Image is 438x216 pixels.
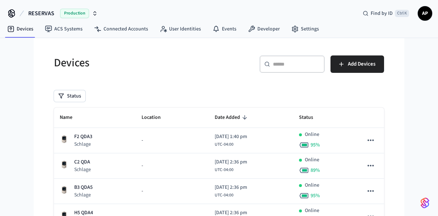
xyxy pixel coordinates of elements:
span: Production [60,9,89,18]
a: Devices [1,22,39,36]
p: Schlage [74,191,93,199]
span: Add Devices [348,59,375,69]
img: SeamLogoGradient.69752ec5.svg [421,197,429,209]
a: Settings [286,22,325,36]
span: [DATE] 2:36 pm [215,184,247,191]
h5: Devices [54,55,215,70]
a: User Identities [154,22,207,36]
img: Schlage Sense Smart Deadbolt with Camelot Trim, Front [60,160,68,169]
div: America/La_Paz [215,184,247,199]
p: Schlage [74,141,92,148]
a: ACS Systems [39,22,88,36]
span: UTC-04:00 [215,192,233,199]
span: Find by ID [371,10,393,17]
a: Connected Accounts [88,22,154,36]
div: Find by IDCtrl K [357,7,415,20]
button: Status [54,90,85,102]
span: - [142,137,143,144]
span: [DATE] 1:40 pm [215,133,247,141]
button: AP [418,6,432,21]
p: Online [305,156,319,164]
span: - [142,162,143,170]
span: - [142,187,143,195]
span: [DATE] 2:36 pm [215,158,247,166]
p: Online [305,131,319,138]
div: America/La_Paz [215,133,247,148]
p: Schlage [74,166,91,173]
p: Online [305,182,319,189]
button: Add Devices [330,55,384,73]
span: UTC-04:00 [215,141,233,148]
span: UTC-04:00 [215,167,233,173]
img: Schlage Sense Smart Deadbolt with Camelot Trim, Front [60,135,68,144]
span: 95 % [311,192,320,199]
span: Name [60,112,82,123]
p: C2 QDA [74,158,91,166]
p: Online [305,207,319,215]
span: AP [418,7,431,20]
span: 89 % [311,167,320,174]
span: Status [299,112,323,123]
span: Date Added [215,112,249,123]
div: America/La_Paz [215,158,247,173]
span: 95 % [311,141,320,149]
span: Location [142,112,170,123]
a: Developer [242,22,286,36]
p: F2 QDA3 [74,133,92,141]
span: RESERVAS [28,9,54,18]
img: Schlage Sense Smart Deadbolt with Camelot Trim, Front [60,186,68,194]
span: Ctrl K [395,10,409,17]
p: B3 QDA5 [74,184,93,191]
a: Events [207,22,242,36]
